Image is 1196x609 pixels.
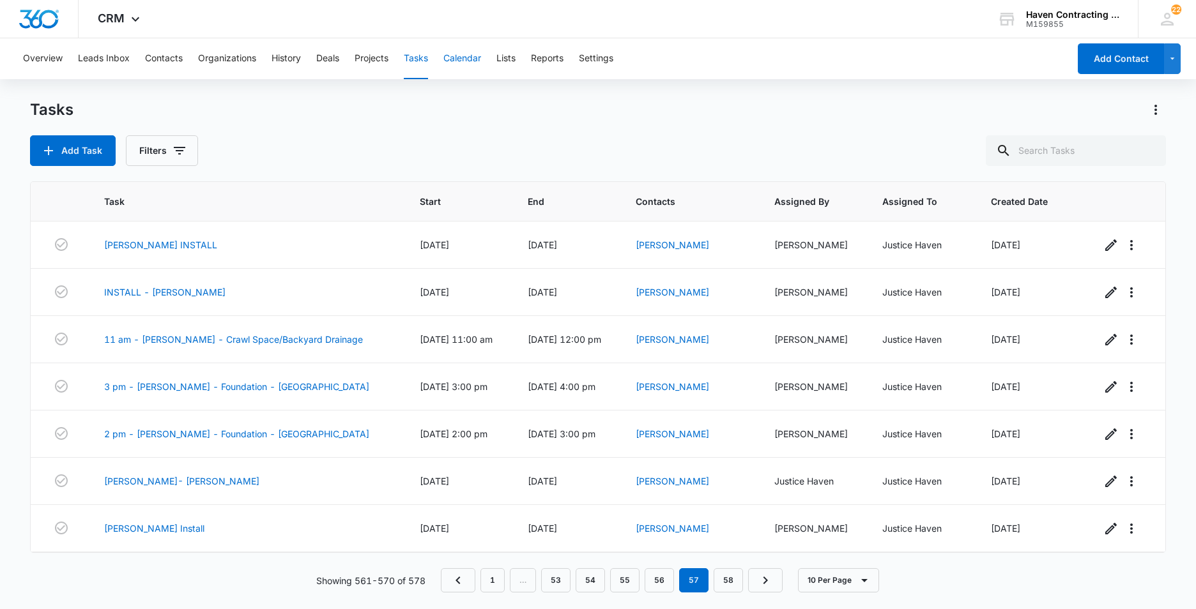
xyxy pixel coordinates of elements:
a: Page 55 [610,568,640,592]
a: [PERSON_NAME] [636,334,709,345]
button: Lists [496,38,516,79]
span: Contacts [636,195,724,208]
div: Justice Haven [882,380,960,393]
span: [DATE] [991,239,1020,250]
a: [PERSON_NAME] [636,287,709,297]
button: Organizations [198,38,256,79]
span: Assigned By [774,195,834,208]
a: Page 54 [576,568,605,592]
button: Actions [1146,100,1166,120]
div: Justice Haven [882,285,960,299]
button: Projects [355,38,388,79]
span: [DATE] [991,428,1020,439]
span: End [528,195,587,208]
span: [DATE] [991,381,1020,392]
button: Filters [126,135,198,166]
span: [DATE] [991,287,1020,297]
div: account id [1026,20,1119,29]
a: [PERSON_NAME] [636,523,709,534]
div: [PERSON_NAME] [774,522,852,535]
div: Justice Haven [882,238,960,252]
a: [PERSON_NAME]- [PERSON_NAME] [104,474,259,488]
span: [DATE] 3:00 pm [528,428,595,439]
span: [DATE] [991,476,1020,486]
span: [DATE] 4:00 pm [528,381,595,392]
p: Showing 561-570 of 578 [316,574,425,587]
span: [DATE] [420,476,449,486]
a: [PERSON_NAME] INSTALL [104,238,217,252]
a: 2 pm - [PERSON_NAME] - Foundation - [GEOGRAPHIC_DATA] [104,427,369,440]
button: Calendar [443,38,481,79]
a: Page 53 [541,568,571,592]
div: Justice Haven [882,427,960,440]
input: Search Tasks [986,135,1166,166]
a: 11 am - [PERSON_NAME] - Crawl Space/Backyard Drainage [104,333,363,346]
span: [DATE] 2:00 pm [420,428,487,439]
a: INSTALL - [PERSON_NAME] [104,285,226,299]
span: CRM [98,11,125,25]
button: Leads Inbox [78,38,130,79]
button: Add Task [30,135,116,166]
div: Justice Haven [882,522,960,535]
div: [PERSON_NAME] [774,285,852,299]
a: Previous Page [441,568,475,592]
div: account name [1026,10,1119,20]
button: 10 Per Page [798,568,879,592]
button: History [272,38,301,79]
span: [DATE] 11:00 am [420,334,493,345]
nav: Pagination [441,568,783,592]
div: [PERSON_NAME] [774,333,852,346]
a: [PERSON_NAME] [636,428,709,439]
button: Settings [579,38,613,79]
div: [PERSON_NAME] [774,238,852,252]
span: Task [104,195,371,208]
button: Add Contact [1078,43,1164,74]
em: 57 [679,568,709,592]
span: Created Date [991,195,1052,208]
button: Overview [23,38,63,79]
span: Assigned To [882,195,942,208]
span: [DATE] [420,239,449,250]
span: [DATE] [528,239,557,250]
span: Start [420,195,478,208]
div: notifications count [1171,4,1181,15]
div: Justice Haven [882,333,960,346]
a: 3 pm - [PERSON_NAME] - Foundation - [GEOGRAPHIC_DATA] [104,380,369,393]
button: Tasks [404,38,428,79]
a: Next Page [748,568,783,592]
span: [DATE] [528,523,557,534]
div: Justice Haven [882,474,960,488]
span: [DATE] 3:00 pm [420,381,487,392]
span: [DATE] 12:00 pm [528,334,601,345]
a: [PERSON_NAME] [636,381,709,392]
span: [DATE] [528,476,557,486]
span: [DATE] [991,523,1020,534]
span: [DATE] [420,287,449,297]
button: Deals [316,38,339,79]
button: Reports [531,38,563,79]
div: Justice Haven [774,474,852,488]
h1: Tasks [30,100,73,119]
div: [PERSON_NAME] [774,427,852,440]
span: 22 [1171,4,1181,15]
a: Page 56 [645,568,674,592]
span: [DATE] [528,287,557,297]
span: [DATE] [991,334,1020,345]
a: Page 58 [714,568,743,592]
a: [PERSON_NAME] [636,476,709,486]
a: [PERSON_NAME] Install [104,522,204,535]
a: Page 1 [480,568,505,592]
button: Contacts [145,38,183,79]
a: [PERSON_NAME] [636,239,709,250]
span: [DATE] [420,523,449,534]
div: [PERSON_NAME] [774,380,852,393]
